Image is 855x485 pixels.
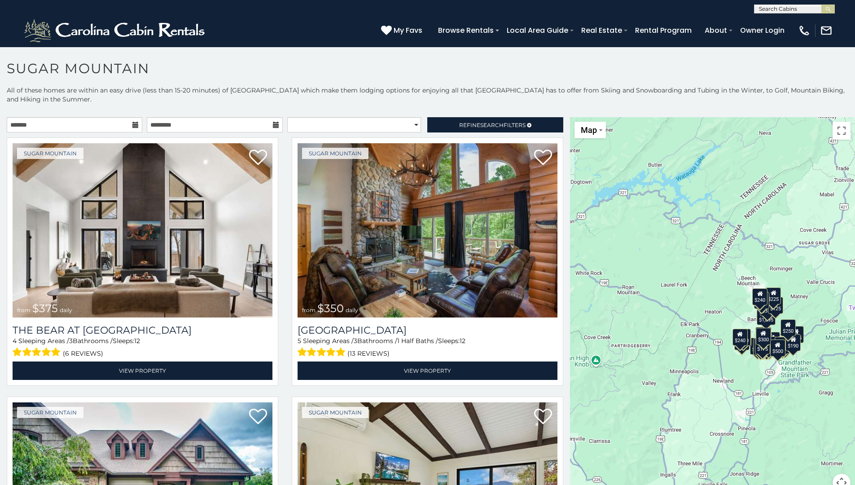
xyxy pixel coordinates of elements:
[347,348,390,359] span: (13 reviews)
[434,22,498,38] a: Browse Rentals
[298,324,557,336] h3: Grouse Moor Lodge
[298,336,557,359] div: Sleeping Areas / Bathrooms / Sleeps:
[13,143,272,317] img: The Bear At Sugar Mountain
[833,122,851,140] button: Toggle fullscreen view
[17,148,83,159] a: Sugar Mountain
[765,332,780,349] div: $200
[13,324,272,336] h3: The Bear At Sugar Mountain
[736,22,789,38] a: Owner Login
[756,328,771,345] div: $300
[780,319,796,336] div: $250
[134,337,140,345] span: 12
[427,117,563,132] a: RefineSearchFilters
[17,407,83,418] a: Sugar Mountain
[381,25,425,36] a: My Favs
[13,324,272,336] a: The Bear At [GEOGRAPHIC_DATA]
[459,122,526,128] span: Refine Filters
[768,297,783,314] div: $125
[298,362,557,380] a: View Property
[302,407,368,418] a: Sugar Mountain
[298,143,557,317] img: Grouse Moor Lodge
[394,25,422,36] span: My Favs
[502,22,573,38] a: Local Area Guide
[17,307,31,313] span: from
[755,337,770,354] div: $175
[700,22,732,38] a: About
[298,324,557,336] a: [GEOGRAPHIC_DATA]
[770,339,785,357] div: $500
[581,125,597,135] span: Map
[798,24,811,37] img: phone-regular-white.png
[775,337,790,354] div: $195
[480,122,504,128] span: Search
[631,22,696,38] a: Rental Program
[13,336,272,359] div: Sleeping Areas / Bathrooms / Sleeps:
[753,288,768,305] div: $240
[755,327,771,344] div: $190
[460,337,465,345] span: 12
[534,408,552,427] a: Add to favorites
[766,287,781,304] div: $225
[249,408,267,427] a: Add to favorites
[32,302,58,315] span: $375
[13,362,272,380] a: View Property
[577,22,627,38] a: Real Estate
[354,337,357,345] span: 3
[397,337,438,345] span: 1 Half Baths /
[69,337,73,345] span: 3
[13,337,17,345] span: 4
[754,338,769,355] div: $155
[302,307,316,313] span: from
[574,122,606,138] button: Change map style
[757,308,776,325] div: $1,095
[732,329,748,346] div: $240
[302,148,368,159] a: Sugar Mountain
[63,348,103,359] span: (6 reviews)
[13,143,272,317] a: The Bear At Sugar Mountain from $375 daily
[786,334,801,351] div: $190
[298,143,557,317] a: Grouse Moor Lodge from $350 daily
[298,337,301,345] span: 5
[317,302,344,315] span: $350
[820,24,833,37] img: mail-regular-white.png
[534,149,552,168] a: Add to favorites
[22,17,209,44] img: White-1-2.png
[60,307,72,313] span: daily
[789,326,804,343] div: $155
[249,149,267,168] a: Add to favorites
[346,307,358,313] span: daily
